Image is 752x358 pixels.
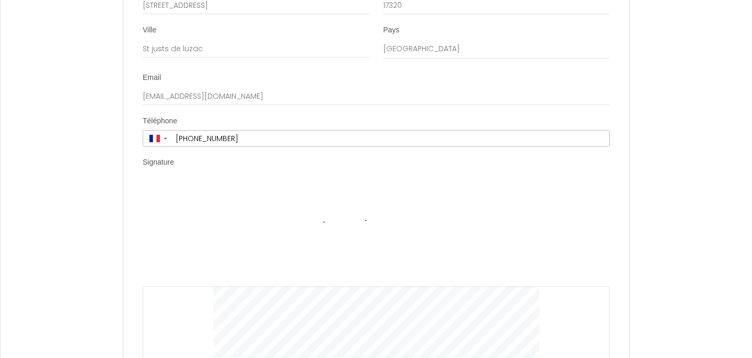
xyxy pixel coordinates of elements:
label: Signature [143,157,174,168]
label: Email [143,73,161,83]
input: +33 6 12 34 56 78 [172,131,609,146]
label: Téléphone [143,116,177,126]
img: signature [213,182,539,286]
span: ▼ [163,136,168,141]
label: Pays [383,25,399,36]
label: Ville [143,25,156,36]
